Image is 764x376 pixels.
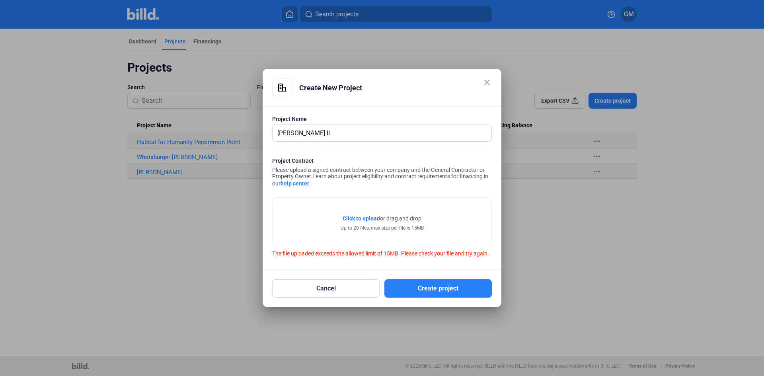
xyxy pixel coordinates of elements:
button: Create project [384,279,492,298]
i: The file uploaded exceeds the allowed limit of 15MB. Please check your file and try again. [272,250,489,257]
span: Learn about project eligibility and contract requirements for financing in our . [272,173,488,187]
a: help center [281,180,309,187]
button: Cancel [272,279,380,298]
div: Please upload a signed contract between your company and the General Contractor or Property Owner. [272,157,492,189]
span: or drag and drop [380,214,421,222]
span: Click to upload [343,215,380,222]
div: Up to 20 files, max size per file is 15MB [341,224,424,232]
div: Project Name [272,115,492,123]
div: Create New Project [299,78,492,97]
div: Project Contract [272,157,492,167]
mat-icon: close [482,78,492,87]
